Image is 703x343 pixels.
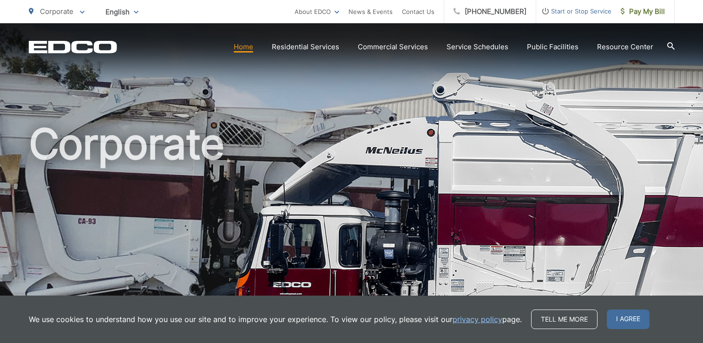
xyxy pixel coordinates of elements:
span: English [99,4,145,20]
a: Public Facilities [527,41,578,53]
a: News & Events [348,6,393,17]
a: Tell me more [531,310,598,329]
span: Pay My Bill [621,6,665,17]
a: About EDCO [295,6,339,17]
span: I agree [607,310,650,329]
a: Residential Services [272,41,339,53]
a: Contact Us [402,6,434,17]
a: Service Schedules [447,41,508,53]
span: Corporate [40,7,73,16]
p: We use cookies to understand how you use our site and to improve your experience. To view our pol... [29,314,522,325]
a: privacy policy [453,314,502,325]
a: EDCD logo. Return to the homepage. [29,40,117,53]
a: Commercial Services [358,41,428,53]
a: Home [234,41,253,53]
a: Resource Center [597,41,653,53]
